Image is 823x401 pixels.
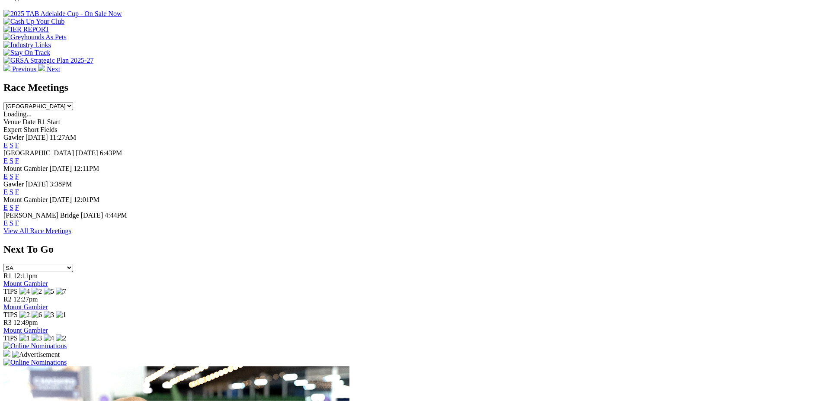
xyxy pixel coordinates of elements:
[3,204,8,211] a: E
[105,212,127,219] span: 4:44PM
[3,18,64,26] img: Cash Up Your Club
[13,272,38,279] span: 12:11pm
[37,118,60,125] span: R1 Start
[100,149,122,157] span: 6:43PM
[3,49,50,57] img: Stay On Track
[3,359,67,366] img: Online Nominations
[19,334,30,342] img: 1
[81,212,103,219] span: [DATE]
[3,173,8,180] a: E
[44,288,54,295] img: 5
[13,295,38,303] span: 12:27pm
[3,244,820,255] h2: Next To Go
[3,350,10,357] img: 15187_Greyhounds_GreysPlayCentral_Resize_SA_WebsiteBanner_300x115_2025.jpg
[3,227,71,234] a: View All Race Meetings
[19,311,30,319] img: 2
[10,173,13,180] a: S
[12,65,36,73] span: Previous
[3,149,74,157] span: [GEOGRAPHIC_DATA]
[3,10,122,18] img: 2025 TAB Adelaide Cup - On Sale Now
[10,141,13,149] a: S
[3,64,10,71] img: chevron-left-pager-white.svg
[13,319,38,326] span: 12:49pm
[3,134,24,141] span: Gawler
[15,219,19,227] a: F
[3,180,24,188] span: Gawler
[12,351,60,359] img: Advertisement
[3,157,8,164] a: E
[10,219,13,227] a: S
[15,157,19,164] a: F
[3,303,48,311] a: Mount Gambier
[76,149,98,157] span: [DATE]
[3,82,820,93] h2: Race Meetings
[44,334,54,342] img: 4
[47,65,60,73] span: Next
[44,311,54,319] img: 3
[3,327,48,334] a: Mount Gambier
[26,180,48,188] span: [DATE]
[3,118,21,125] span: Venue
[50,180,72,188] span: 3:38PM
[56,288,66,295] img: 7
[40,126,57,133] span: Fields
[38,65,60,73] a: Next
[3,26,49,33] img: IER REPORT
[3,288,18,295] span: TIPS
[3,212,79,219] span: [PERSON_NAME] Bridge
[3,110,32,118] span: Loading...
[3,57,93,64] img: GRSA Strategic Plan 2025-27
[50,134,77,141] span: 11:27AM
[32,334,42,342] img: 3
[15,141,19,149] a: F
[24,126,39,133] span: Short
[26,134,48,141] span: [DATE]
[3,41,51,49] img: Industry Links
[50,165,72,172] span: [DATE]
[3,126,22,133] span: Expert
[3,342,67,350] img: Online Nominations
[3,272,12,279] span: R1
[3,280,48,287] a: Mount Gambier
[3,295,12,303] span: R2
[74,196,99,203] span: 12:01PM
[3,33,67,41] img: Greyhounds As Pets
[15,204,19,211] a: F
[10,204,13,211] a: S
[15,173,19,180] a: F
[32,311,42,319] img: 6
[38,64,45,71] img: chevron-right-pager-white.svg
[10,157,13,164] a: S
[3,65,38,73] a: Previous
[3,196,48,203] span: Mount Gambier
[32,288,42,295] img: 2
[50,196,72,203] span: [DATE]
[15,188,19,196] a: F
[3,165,48,172] span: Mount Gambier
[3,141,8,149] a: E
[19,288,30,295] img: 4
[3,319,12,326] span: R3
[10,188,13,196] a: S
[56,334,66,342] img: 2
[3,219,8,227] a: E
[3,188,8,196] a: E
[3,334,18,342] span: TIPS
[22,118,35,125] span: Date
[74,165,99,172] span: 12:11PM
[3,311,18,318] span: TIPS
[56,311,66,319] img: 1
